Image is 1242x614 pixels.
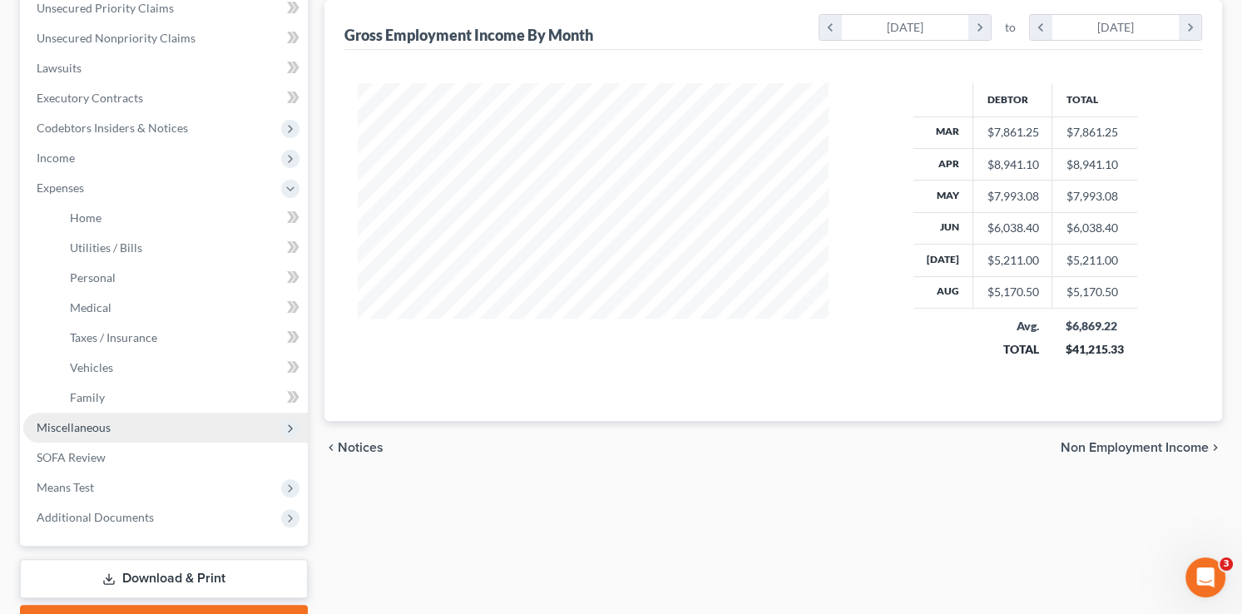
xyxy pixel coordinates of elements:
[57,233,308,263] a: Utilities / Bills
[23,443,308,473] a: SOFA Review
[987,124,1038,141] div: $7,861.25
[1052,181,1137,212] td: $7,993.08
[1052,15,1180,40] div: [DATE]
[913,212,973,244] th: Jun
[70,300,111,314] span: Medical
[987,252,1038,269] div: $5,211.00
[1066,341,1124,358] div: $41,215.33
[37,121,188,135] span: Codebtors Insiders & Notices
[973,83,1052,116] th: Debtor
[70,270,116,285] span: Personal
[37,61,82,75] span: Lawsuits
[1005,19,1016,36] span: to
[57,203,308,233] a: Home
[57,353,308,383] a: Vehicles
[913,276,973,308] th: Aug
[913,181,973,212] th: May
[37,181,84,195] span: Expenses
[1209,441,1222,454] i: chevron_right
[1052,148,1137,180] td: $8,941.10
[842,15,969,40] div: [DATE]
[819,15,842,40] i: chevron_left
[57,293,308,323] a: Medical
[1179,15,1201,40] i: chevron_right
[913,245,973,276] th: [DATE]
[987,156,1038,173] div: $8,941.10
[37,31,195,45] span: Unsecured Nonpriority Claims
[987,318,1039,334] div: Avg.
[23,83,308,113] a: Executory Contracts
[57,263,308,293] a: Personal
[987,284,1038,300] div: $5,170.50
[20,559,308,598] a: Download & Print
[37,510,154,524] span: Additional Documents
[23,53,308,83] a: Lawsuits
[324,441,338,454] i: chevron_left
[23,23,308,53] a: Unsecured Nonpriority Claims
[913,148,973,180] th: Apr
[70,240,142,255] span: Utilities / Bills
[1061,441,1222,454] button: Non Employment Income chevron_right
[1220,557,1233,571] span: 3
[70,360,113,374] span: Vehicles
[1030,15,1052,40] i: chevron_left
[987,188,1038,205] div: $7,993.08
[1066,318,1124,334] div: $6,869.22
[57,383,308,413] a: Family
[70,390,105,404] span: Family
[37,1,174,15] span: Unsecured Priority Claims
[344,25,593,45] div: Gross Employment Income By Month
[70,330,157,344] span: Taxes / Insurance
[1061,441,1209,454] span: Non Employment Income
[37,91,143,105] span: Executory Contracts
[37,480,94,494] span: Means Test
[57,323,308,353] a: Taxes / Insurance
[1052,245,1137,276] td: $5,211.00
[324,441,383,454] button: chevron_left Notices
[37,420,111,434] span: Miscellaneous
[37,151,75,165] span: Income
[338,441,383,454] span: Notices
[968,15,991,40] i: chevron_right
[987,220,1038,236] div: $6,038.40
[1185,557,1225,597] iframe: Intercom live chat
[37,450,106,464] span: SOFA Review
[913,116,973,148] th: Mar
[70,210,101,225] span: Home
[1052,116,1137,148] td: $7,861.25
[1052,276,1137,308] td: $5,170.50
[1052,83,1137,116] th: Total
[1052,212,1137,244] td: $6,038.40
[987,341,1039,358] div: TOTAL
